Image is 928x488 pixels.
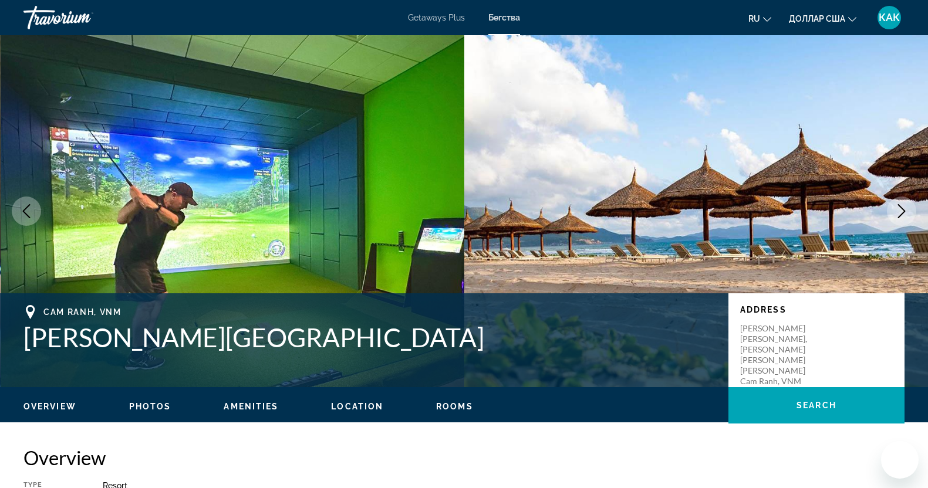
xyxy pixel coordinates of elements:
a: Бегства [488,13,520,22]
font: доллар США [789,14,845,23]
a: Getaways Plus [408,13,465,22]
p: Address [740,305,893,314]
iframe: Кнопка запуска окна обмена сообщениями [881,441,919,479]
button: Меню пользователя [874,5,905,30]
button: Amenities [224,401,278,412]
button: Rooms [436,401,473,412]
font: ru [748,14,760,23]
h2: Overview [23,446,905,469]
button: Photos [129,401,171,412]
button: Location [331,401,383,412]
span: Photos [129,402,171,411]
span: Search [797,401,836,410]
span: Cam Ranh, VNM [43,307,122,317]
button: Next image [887,196,916,226]
h1: [PERSON_NAME][GEOGRAPHIC_DATA] [23,322,717,353]
span: Amenities [224,402,278,411]
button: Search [728,387,905,423]
button: Overview [23,401,76,412]
a: Травориум [23,2,141,33]
button: Изменить язык [748,10,771,27]
span: Location [331,402,383,411]
span: Overview [23,402,76,411]
button: Изменить валюту [789,10,856,27]
span: Rooms [436,402,473,411]
button: Previous image [12,196,41,226]
p: [PERSON_NAME] [PERSON_NAME], [PERSON_NAME] [PERSON_NAME] [PERSON_NAME] Cam Ranh, VNM [740,323,834,387]
font: КАК [879,11,900,23]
